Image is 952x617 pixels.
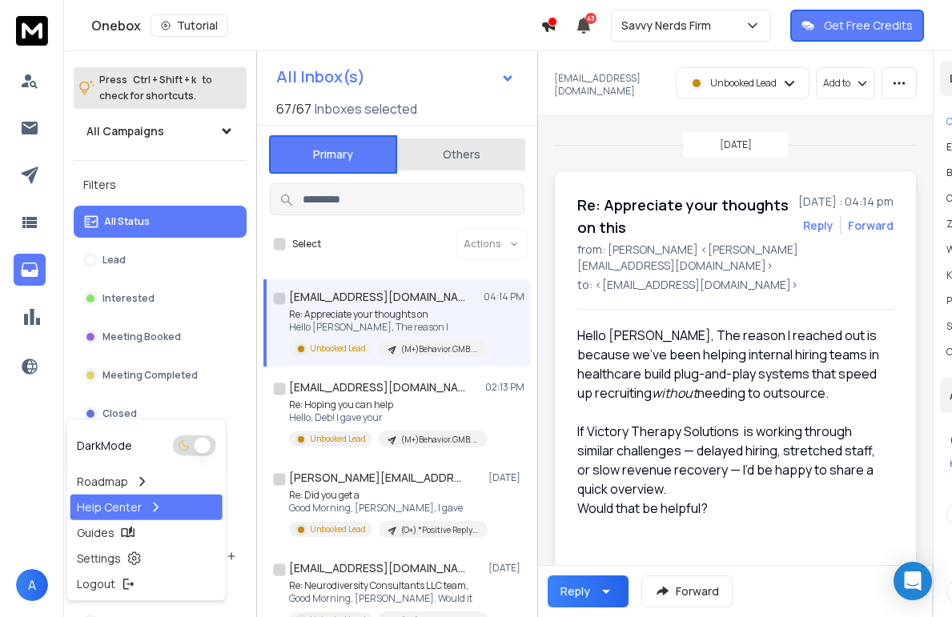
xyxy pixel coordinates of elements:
p: Help Center [77,499,142,515]
h1: All Campaigns [86,123,164,139]
button: Meeting Completed [74,359,247,391]
a: Roadmap [70,469,223,495]
h1: [PERSON_NAME][EMAIL_ADDRESS][DOMAIN_NAME] [289,470,465,486]
p: Press to check for shortcuts. [99,72,212,104]
button: All Inbox(s) [263,61,528,93]
button: A [16,569,48,601]
h1: Re: Appreciate your thoughts on this [577,194,789,238]
button: Interested [74,282,247,315]
button: Tutorial [151,14,228,37]
p: to: <[EMAIL_ADDRESS][DOMAIN_NAME]> [577,277,894,293]
div: Would that be helpful? [577,499,881,518]
p: Lead [102,254,126,266]
button: Meeting Booked [74,321,247,353]
p: [DATE] [488,471,524,484]
p: Get Free Credits [824,18,913,34]
button: Reply [548,575,629,607]
div: Hello [PERSON_NAME], The reason I reached out is because we’ve been helping internal hiring teams... [577,326,881,403]
span: 67 / 67 [276,99,311,118]
a: Guides [70,520,223,546]
div: Reply [560,583,590,599]
p: Hello [PERSON_NAME], The reason I [289,321,481,334]
p: Closed [102,407,137,420]
p: Hello, Deb! I gave your [289,411,481,424]
button: All Status [74,206,247,238]
p: [EMAIL_ADDRESS][DOMAIN_NAME] [554,72,666,98]
label: Select [292,238,321,250]
button: Reply [803,218,834,234]
p: (O+) *Positive Reply* Prospects- Unbooked Call [401,524,478,536]
p: Logout [77,576,115,592]
div: If Victory Therapy Solutions is working through similar challenges — delayed hiring, stretched st... [577,422,881,499]
p: Dark Mode [77,438,132,454]
h1: [EMAIL_ADDRESS][DOMAIN_NAME] [289,289,465,305]
p: (M+)Behavior.GMB.Q32025 [401,343,478,355]
p: (M+)Behavior.GMB.Q32025 [401,434,478,446]
p: Re: Hoping you can help [289,399,481,411]
span: Ctrl + Shift + k [131,70,199,89]
h1: [EMAIL_ADDRESS][DOMAIN_NAME] [289,379,465,395]
button: Closed [74,398,247,430]
p: [DATE] [488,562,524,575]
p: Meeting Booked [102,331,181,343]
p: from: [PERSON_NAME] <[PERSON_NAME][EMAIL_ADDRESS][DOMAIN_NAME]> [577,242,894,274]
h3: Inboxes selected [315,99,417,118]
p: Re: Neurodiversity Consultants LLC team, [289,579,481,592]
p: Good Morning, [PERSON_NAME], I gave [289,502,481,515]
p: Unbooked Lead [310,343,366,355]
button: Lead [74,244,247,276]
p: Good Morning, [PERSON_NAME]. Would it [289,592,481,605]
p: Add to [823,77,850,90]
p: Guides [77,525,114,541]
p: Re: Appreciate your thoughts on [289,308,481,321]
div: Onebox [91,14,540,37]
p: Unbooked Lead [310,523,366,535]
div: Forward [848,218,894,234]
p: Unbooked Lead [710,77,777,90]
a: Settings [70,546,223,571]
p: Roadmap [77,474,128,490]
button: All Campaigns [74,115,247,147]
p: Re: Did you get a [289,489,481,502]
span: 43 [585,13,597,24]
p: All Status [104,215,150,228]
p: Meeting Completed [102,369,198,382]
h3: Filters [74,174,247,196]
p: Settings [77,551,121,567]
p: Unbooked Lead [310,433,366,445]
button: Get Free Credits [790,10,924,42]
p: Interested [102,292,155,305]
p: 04:14 PM [484,290,524,303]
p: 02:13 PM [485,381,524,394]
div: Open Intercom Messenger [894,562,932,600]
p: Savvy Nerds Firm [621,18,717,34]
button: Primary [269,135,397,174]
h1: [EMAIL_ADDRESS][DOMAIN_NAME] [289,560,465,576]
a: Help Center [70,495,223,520]
em: without [652,384,697,402]
p: [DATE] : 04:14 pm [798,194,894,210]
button: Forward [641,575,733,607]
p: [DATE] [720,138,752,151]
button: Others [397,137,525,172]
h1: All Inbox(s) [276,69,365,85]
